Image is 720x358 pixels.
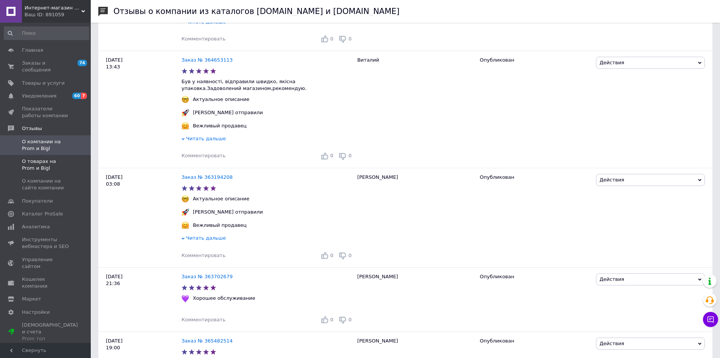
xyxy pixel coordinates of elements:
span: Управление сайтом [22,256,70,270]
div: Вежливый продавец [191,222,248,229]
div: [DATE] 13:43 [98,51,182,168]
span: 0 [348,317,351,322]
div: Опубликован [480,174,591,181]
span: 0 [330,317,333,322]
span: Комментировать [182,36,225,42]
div: Комментировать [182,252,225,259]
div: Опубликован [480,273,591,280]
span: Настройки [22,309,50,316]
span: Действия [599,60,624,65]
div: [DATE] 21:36 [98,267,182,332]
div: Виталий [354,51,476,168]
span: 0 [348,36,351,42]
span: [DEMOGRAPHIC_DATA] и счета [22,322,78,343]
div: Prom топ [22,335,78,342]
img: :purple_heart: [182,295,189,302]
span: Читать дальше [186,136,226,141]
a: Заказ № 363702679 [182,274,233,279]
div: Опубликован [480,57,591,64]
span: Маркет [22,296,41,302]
span: 0 [330,153,333,158]
span: Кошелек компании [22,276,70,290]
div: Комментировать [182,152,225,159]
div: Читать дальше [182,235,354,243]
span: Каталог ProSale [22,211,63,217]
span: Читать дальше [186,19,226,25]
span: О компании на Prom и Bigl [22,138,70,152]
span: 0 [330,253,333,258]
a: Заказ № 364653113 [182,57,233,63]
div: [PERSON_NAME] отправили [191,109,265,116]
span: 74 [78,60,87,66]
a: Заказ № 365482514 [182,338,233,344]
a: Заказ № 363194208 [182,174,233,180]
div: [DATE] 03:08 [98,168,182,267]
img: :nerd_face: [182,96,189,103]
div: Опубликован [480,338,591,344]
span: Показатели работы компании [22,105,70,119]
div: Актуальное описание [191,96,251,103]
span: Комментировать [182,153,225,158]
span: Действия [599,276,624,282]
button: Чат с покупателем [703,312,718,327]
input: Поиск [4,26,89,40]
span: 0 [348,153,351,158]
span: Комментировать [182,317,225,322]
span: Действия [599,341,624,346]
div: [PERSON_NAME] отправили [191,209,265,215]
img: :rocket: [182,109,189,116]
span: Отзывы [22,125,42,132]
span: Уведомления [22,93,56,99]
div: Хорошее обслуживание [191,295,257,302]
span: Действия [599,177,624,183]
span: О товарах на Prom и Bigl [22,158,70,172]
span: Главная [22,47,43,54]
img: :hugging_face: [182,122,189,130]
img: :rocket: [182,208,189,216]
img: :hugging_face: [182,222,189,229]
div: Читать дальше [182,19,354,27]
div: Вежливый продавец [191,122,248,129]
div: Читать дальше [182,135,354,144]
span: О компании на сайте компании [22,178,70,191]
span: Инструменты вебмастера и SEO [22,236,70,250]
span: Читать дальше [186,235,226,241]
span: 60 [72,93,81,99]
div: Актуальное описание [191,195,251,202]
span: Аналитика [22,223,50,230]
span: Заказы и сообщения [22,60,70,73]
span: Товары и услуги [22,80,65,87]
span: 0 [348,253,351,258]
span: Покупатели [22,198,53,205]
span: Интернет-магазин "1001 ТОВАР" [25,5,81,11]
div: [PERSON_NAME] [354,168,476,267]
span: 0 [330,36,333,42]
span: Комментировать [182,253,225,258]
img: :nerd_face: [182,195,189,203]
div: [PERSON_NAME] [354,267,476,332]
h1: Отзывы о компании из каталогов [DOMAIN_NAME] и [DOMAIN_NAME] [113,7,400,16]
span: 7 [81,93,87,99]
p: Був у наявності, відправили швидко, якісна упаковка.Задоволений магазином,рекомендую. [182,78,354,92]
div: Ваш ID: 891059 [25,11,91,18]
